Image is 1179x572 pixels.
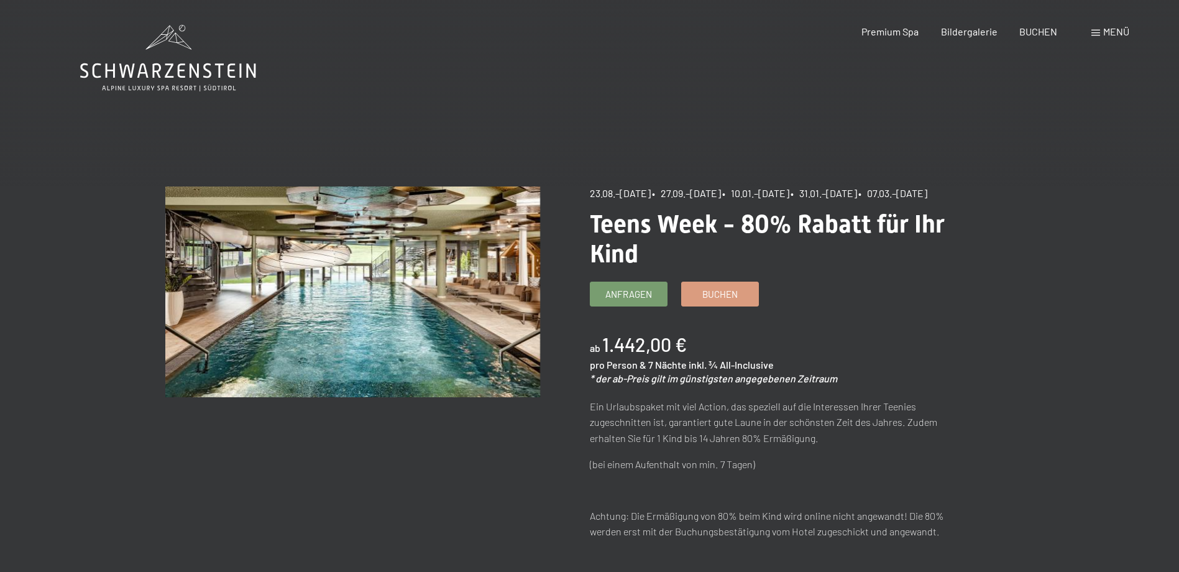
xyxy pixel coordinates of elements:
[702,288,738,301] span: Buchen
[602,333,687,356] b: 1.442,00 €
[791,187,857,199] span: • 31.01.–[DATE]
[605,288,652,301] span: Anfragen
[861,25,919,37] a: Premium Spa
[590,282,667,306] a: Anfragen
[590,359,646,371] span: pro Person &
[1103,25,1129,37] span: Menü
[590,456,965,473] p: (bei einem Aufenthalt von min. 7 Tagen)
[165,187,540,397] img: Teens Week - 80% Rabatt für Ihr Kind
[590,210,945,269] span: Teens Week - 80% Rabatt für Ihr Kind
[648,359,687,371] span: 7 Nächte
[1019,25,1057,37] a: BUCHEN
[590,372,837,384] em: * der ab-Preis gilt im günstigsten angegebenen Zeitraum
[590,342,600,354] span: ab
[858,187,927,199] span: • 07.03.–[DATE]
[689,359,774,371] span: inkl. ¾ All-Inclusive
[590,508,965,540] p: Achtung: Die Ermäßigung von 80% beim Kind wird online nicht angewandt! Die 80% werden erst mit de...
[590,187,651,199] span: 23.08.–[DATE]
[722,187,789,199] span: • 10.01.–[DATE]
[682,282,758,306] a: Buchen
[652,187,721,199] span: • 27.09.–[DATE]
[941,25,998,37] a: Bildergalerie
[590,399,965,446] p: Ein Urlaubspaket mit viel Action, das speziell auf die Interessen Ihrer Teenies zugeschnitten ist...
